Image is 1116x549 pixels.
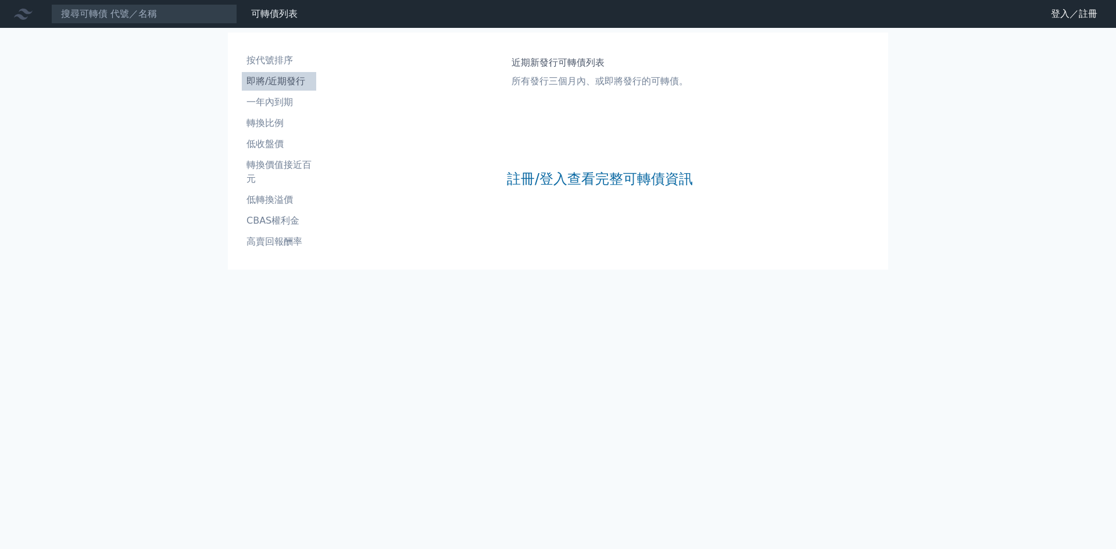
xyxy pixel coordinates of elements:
[512,56,688,70] h1: 近期新發行可轉債列表
[242,137,316,151] li: 低收盤價
[242,211,316,230] a: CBAS權利金
[512,74,688,88] p: 所有發行三個月內、或即將發行的可轉債。
[242,214,316,228] li: CBAS權利金
[242,156,316,188] a: 轉換價值接近百元
[242,53,316,67] li: 按代號排序
[242,74,316,88] li: 即將/近期發行
[242,193,316,207] li: 低轉換溢價
[251,8,298,19] a: 可轉債列表
[242,51,316,70] a: 按代號排序
[242,191,316,209] a: 低轉換溢價
[242,116,316,130] li: 轉換比例
[242,158,316,186] li: 轉換價值接近百元
[51,4,237,24] input: 搜尋可轉債 代號／名稱
[242,93,316,112] a: 一年內到期
[242,114,316,132] a: 轉換比例
[1042,5,1107,23] a: 登入／註冊
[242,235,316,249] li: 高賣回報酬率
[242,232,316,251] a: 高賣回報酬率
[507,170,693,188] a: 註冊/登入查看完整可轉債資訊
[242,95,316,109] li: 一年內到期
[242,72,316,91] a: 即將/近期發行
[242,135,316,153] a: 低收盤價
